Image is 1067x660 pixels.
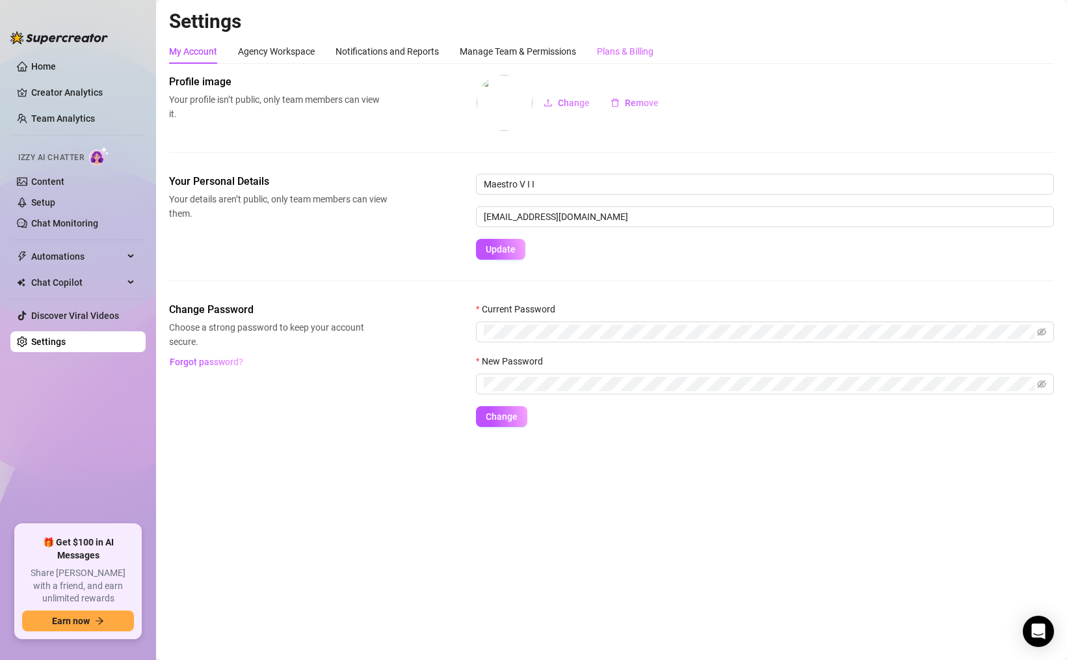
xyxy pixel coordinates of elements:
[31,272,124,293] span: Chat Copilot
[31,61,56,72] a: Home
[31,337,66,347] a: Settings
[558,98,590,108] span: Change
[169,302,388,318] span: Change Password
[238,44,315,59] div: Agency Workspace
[169,74,388,90] span: Profile image
[476,302,564,316] label: Current Password
[544,98,553,107] span: upload
[169,351,243,372] button: Forgot password?
[1037,327,1046,337] span: eye-invisible
[476,354,551,368] label: New Password
[625,98,659,108] span: Remove
[476,174,1054,195] input: Enter name
[18,152,84,164] span: Izzy AI Chatter
[484,325,1034,339] input: Current Password
[52,616,90,626] span: Earn now
[170,357,243,367] span: Forgot password?
[1037,379,1046,389] span: eye-invisible
[484,377,1034,391] input: New Password
[17,251,27,262] span: thunderbolt
[31,218,98,228] a: Chat Monitoring
[611,98,620,107] span: delete
[22,536,134,562] span: 🎁 Get $100 in AI Messages
[169,92,388,121] span: Your profile isn’t public, only team members can view it.
[17,278,25,287] img: Chat Copilot
[31,82,135,103] a: Creator Analytics
[169,192,388,221] span: Your details aren’t public, only team members can view them.
[31,113,95,124] a: Team Analytics
[31,246,124,267] span: Automations
[476,206,1054,227] input: Enter new email
[22,611,134,631] button: Earn nowarrow-right
[533,92,600,113] button: Change
[169,44,217,59] div: My Account
[486,411,518,422] span: Change
[600,92,669,113] button: Remove
[10,31,108,44] img: logo-BBDzfeDw.svg
[169,320,388,349] span: Choose a strong password to keep your account secure.
[89,146,109,165] img: AI Chatter
[336,44,439,59] div: Notifications and Reports
[476,406,527,427] button: Change
[31,176,64,187] a: Content
[169,174,388,189] span: Your Personal Details
[476,239,525,260] button: Update
[22,567,134,605] span: Share [PERSON_NAME] with a friend, and earn unlimited rewards
[169,9,1054,34] h2: Settings
[477,75,533,131] img: profilePics%2FUEgW6mkkb1aV1J5Auc2IkqTIUw33.png
[95,616,104,626] span: arrow-right
[486,244,516,254] span: Update
[1023,616,1054,647] div: Open Intercom Messenger
[597,44,653,59] div: Plans & Billing
[31,197,55,208] a: Setup
[31,310,119,321] a: Discover Viral Videos
[460,44,576,59] div: Manage Team & Permissions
